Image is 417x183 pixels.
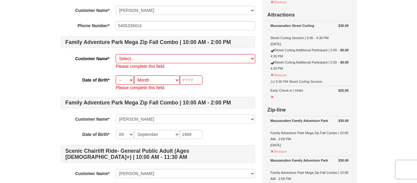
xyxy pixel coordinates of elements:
button: Remove [270,71,287,78]
strong: Phone Number* [78,23,110,28]
strong: Customer Name* [75,171,110,176]
input: YYYY [180,130,202,139]
td: Early Check-in | Hotel [267,86,352,101]
strong: $30.00 [338,157,349,163]
p: Please complete this field. [116,63,255,69]
strong: Zip-line [267,107,286,113]
div: Street Curling Session | 3:30 - 4:30 PM [DATE] [270,23,349,47]
button: Remove [270,147,287,155]
strong: Attractions [267,12,295,18]
strong: $0.00 [340,48,349,52]
strong: Customer Name* [75,8,110,13]
strong: Customer Name* [75,117,110,122]
strong: Date of Birth* [82,78,110,82]
strong: $0.00 [340,60,349,64]
div: Massanutten Family Adventure Park [270,118,349,124]
div: Street Curling Additional Participant | 3:30 - 4:30 PM [270,59,349,71]
strong: $30.00 [338,118,349,124]
button: [+] 3:30 PM Street Curling Session [270,77,323,85]
input: YYYY [180,75,202,85]
div: Massanutten Street Curling [270,23,349,29]
h4: Family Adventure Park Mega Zip Fall Combo | 10:00 AM - 2:00 PM [61,36,255,48]
div: Massanutten Family Adventure Park [270,157,349,163]
strong: $30.00 [338,23,349,29]
p: Please complete this field. [116,85,255,91]
div: Family Adventure Park Mega Zip Fall Combo | 10:00 AM - 2:00 PM [DATE] [270,118,349,148]
strong: Date of Birth* [82,132,110,137]
div: Street Curling Additional Participant | 3:30 - 4:30 PM [270,47,349,59]
h4: Family Adventure Park Mega Zip Fall Combo | 10:00 AM - 2:00 PM [61,97,255,108]
h4: Scenic Chairlift Ride- General Public Adult (Ages [DEMOGRAPHIC_DATA]+) | 10:00 AM - 11:30 AM [61,145,255,163]
strong: $25.00 [338,87,349,93]
strong: Customer Name* [75,56,110,61]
